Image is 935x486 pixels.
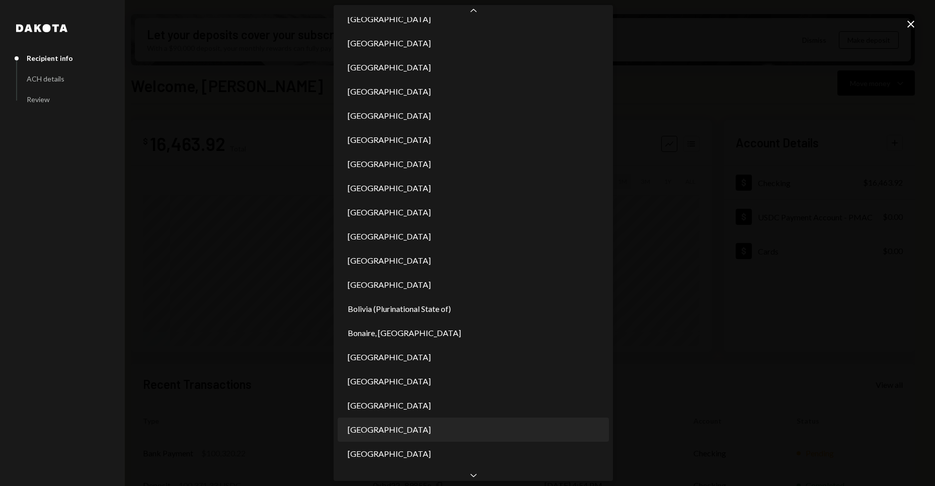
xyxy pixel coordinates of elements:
span: [GEOGRAPHIC_DATA] [348,424,431,436]
div: ACH details [27,74,64,83]
span: Bolivia (Plurinational State of) [348,303,451,315]
span: [GEOGRAPHIC_DATA] [348,279,431,291]
span: [GEOGRAPHIC_DATA] [348,86,431,98]
div: Review [27,95,50,104]
span: [GEOGRAPHIC_DATA] [348,399,431,412]
span: [GEOGRAPHIC_DATA] [348,110,431,122]
span: Bonaire, [GEOGRAPHIC_DATA] [348,327,461,339]
span: [GEOGRAPHIC_DATA] [348,182,431,194]
span: [GEOGRAPHIC_DATA] [348,134,431,146]
span: [GEOGRAPHIC_DATA] [348,61,431,73]
span: [GEOGRAPHIC_DATA] [348,255,431,267]
span: [GEOGRAPHIC_DATA] [348,351,431,363]
div: Recipient info [27,54,73,62]
span: [GEOGRAPHIC_DATA] [348,230,431,242]
span: [GEOGRAPHIC_DATA] [348,448,431,460]
span: [GEOGRAPHIC_DATA] [348,206,431,218]
span: [GEOGRAPHIC_DATA] [348,158,431,170]
span: [GEOGRAPHIC_DATA] [348,13,431,25]
span: [GEOGRAPHIC_DATA] [348,37,431,49]
span: [GEOGRAPHIC_DATA] [348,375,431,387]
